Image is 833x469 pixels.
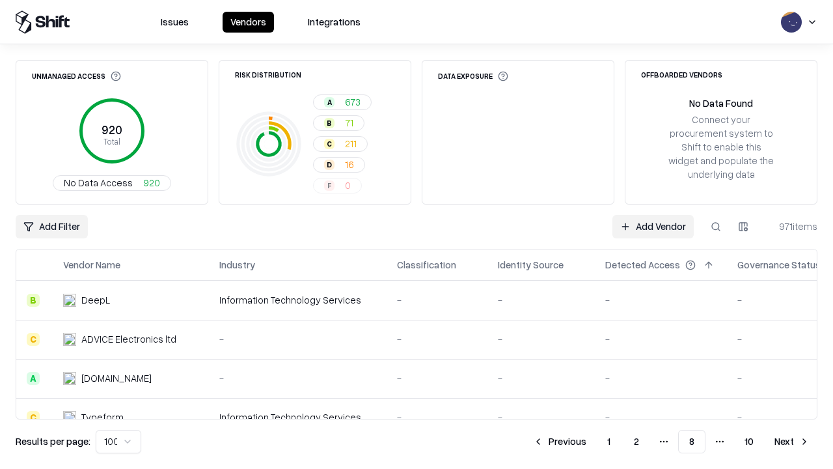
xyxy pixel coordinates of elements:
div: Unmanaged Access [32,71,121,81]
a: Add Vendor [612,215,694,238]
div: Vendor Name [63,258,120,272]
span: No Data Access [64,176,133,190]
div: Information Technology Services [219,293,376,307]
button: 8 [678,430,705,453]
div: 971 items [765,220,817,233]
div: Risk Distribution [235,71,301,78]
div: - [498,410,584,424]
button: No Data Access920 [53,175,171,191]
div: D [324,160,335,170]
div: [DOMAIN_NAME] [81,371,152,385]
button: 10 [734,430,764,453]
div: - [605,410,717,424]
div: A [27,372,40,385]
img: ADVICE Electronics ltd [63,333,76,346]
span: 920 [143,176,160,190]
div: C [324,139,335,149]
button: 1 [597,430,621,453]
button: Integrations [300,12,368,33]
div: Identity Source [498,258,564,272]
div: Classification [397,258,456,272]
div: C [27,411,40,424]
nav: pagination [525,430,817,453]
button: C211 [313,136,368,152]
div: Connect your procurement system to Shift to enable this widget and populate the underlying data [667,113,775,182]
div: Governance Status [737,258,821,272]
div: - [498,332,584,346]
div: Detected Access [605,258,680,272]
div: Typeform [81,410,124,424]
div: B [324,118,335,128]
button: Previous [525,430,594,453]
div: B [27,294,40,307]
button: A673 [313,94,372,110]
button: Issues [153,12,197,33]
button: 2 [623,430,649,453]
div: - [498,371,584,385]
div: - [219,332,376,346]
p: Results per page: [16,434,90,448]
img: Typeform [63,411,76,424]
div: C [27,333,40,346]
div: ADVICE Electronics ltd [81,332,176,346]
span: 71 [345,116,353,130]
img: cybersafe.co.il [63,372,76,385]
tspan: Total [103,136,120,147]
span: 211 [345,137,357,150]
div: Offboarded Vendors [641,71,722,78]
button: D16 [313,157,365,173]
button: B71 [313,115,364,131]
div: Industry [219,258,255,272]
img: DeepL [63,294,76,307]
div: - [605,371,717,385]
div: - [397,410,477,424]
span: 673 [345,95,361,109]
button: Next [767,430,817,453]
div: - [397,293,477,307]
div: - [498,293,584,307]
div: - [605,293,717,307]
div: No Data Found [689,96,753,110]
div: A [324,97,335,107]
div: Information Technology Services [219,410,376,424]
div: - [397,332,477,346]
div: - [397,371,477,385]
button: Vendors [223,12,274,33]
tspan: 920 [102,122,122,137]
button: Add Filter [16,215,88,238]
div: - [219,371,376,385]
div: - [605,332,717,346]
div: DeepL [81,293,110,307]
div: Data Exposure [438,71,508,81]
span: 16 [345,158,354,171]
